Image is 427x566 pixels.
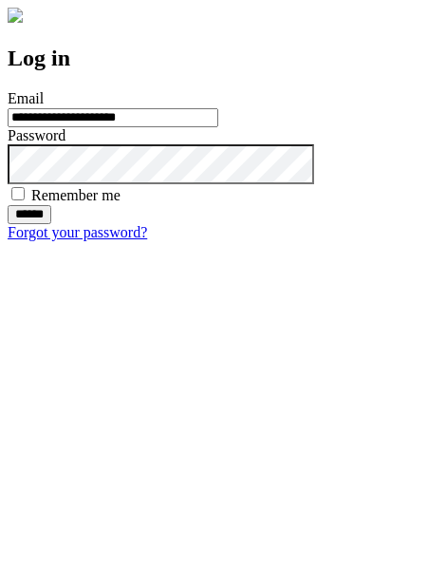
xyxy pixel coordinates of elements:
[8,90,44,106] label: Email
[8,46,419,71] h2: Log in
[8,127,65,143] label: Password
[8,224,147,240] a: Forgot your password?
[31,187,121,203] label: Remember me
[8,8,23,23] img: logo-4e3dc11c47720685a147b03b5a06dd966a58ff35d612b21f08c02c0306f2b779.png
